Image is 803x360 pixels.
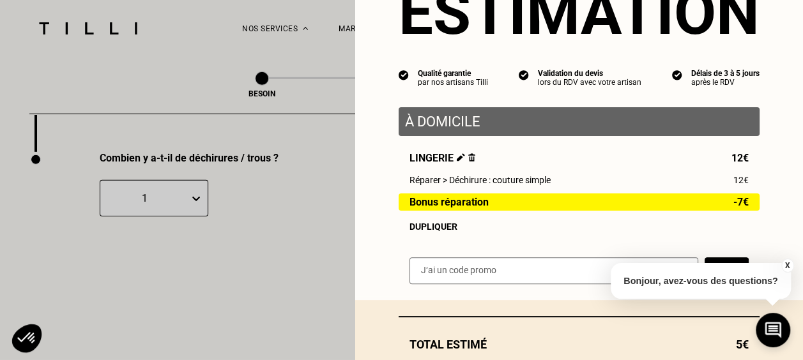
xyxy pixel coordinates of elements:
div: Dupliquer [409,221,749,232]
span: 12€ [733,175,749,185]
span: Lingerie [409,152,475,164]
button: X [781,259,793,273]
img: icon list info [399,69,409,80]
input: J‘ai un code promo [409,257,698,284]
span: 5€ [736,338,749,351]
p: Bonjour, avez-vous des questions? [611,263,791,299]
div: Qualité garantie [418,69,488,78]
span: 12€ [731,152,749,164]
p: À domicile [405,114,753,130]
div: Délais de 3 à 5 jours [691,69,760,78]
span: -7€ [733,197,749,207]
div: Validation du devis [538,69,641,78]
img: Supprimer [468,153,475,161]
div: lors du RDV avec votre artisan [538,78,641,87]
div: après le RDV [691,78,760,87]
div: Total estimé [399,338,760,351]
span: Bonus réparation [409,197,489,207]
span: Réparer > Déchirure : couture simple [409,175,551,185]
img: icon list info [519,69,529,80]
img: icon list info [672,69,682,80]
div: par nos artisans Tilli [418,78,488,87]
img: Éditer [457,153,465,161]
